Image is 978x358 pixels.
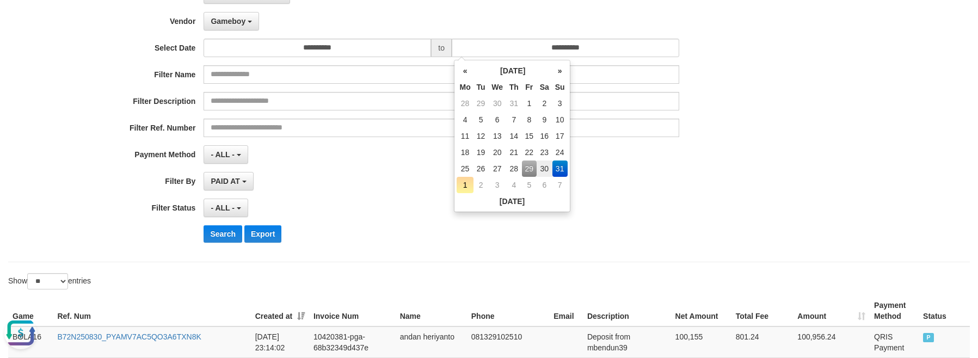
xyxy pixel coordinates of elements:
td: 26 [473,161,489,177]
span: - ALL - [211,203,235,212]
td: 3 [552,95,568,112]
button: Search [204,225,242,243]
td: 18 [457,144,473,161]
button: Open LiveChat chat widget [4,4,37,37]
label: Show entries [8,273,91,289]
th: Mo [457,79,473,95]
th: Game [8,295,53,326]
th: Ref. Num [53,295,250,326]
td: 8 [522,112,537,128]
td: Deposit from mbendun39 [583,326,671,358]
span: to [431,39,452,57]
span: Gameboy [211,17,245,26]
th: Th [506,79,522,95]
th: Created at: activate to sort column ascending [251,295,309,326]
button: Gameboy [204,12,259,30]
th: Email [549,295,583,326]
th: Amount: activate to sort column ascending [793,295,870,326]
td: 12 [473,128,489,144]
th: Fr [522,79,537,95]
td: 2 [473,177,489,193]
td: 31 [552,161,568,177]
span: PAID AT [211,177,239,186]
button: - ALL - [204,145,248,164]
td: 11 [457,128,473,144]
th: Name [396,295,467,326]
td: 14 [506,128,522,144]
th: Net Amount [671,295,731,326]
td: 10 [552,112,568,128]
td: 16 [537,128,552,144]
td: 6 [488,112,506,128]
td: 31 [506,95,522,112]
td: 7 [506,112,522,128]
td: 6 [537,177,552,193]
td: andan heriyanto [396,326,467,358]
td: 3 [488,177,506,193]
td: 22 [522,144,537,161]
th: » [552,63,568,79]
td: 29 [473,95,489,112]
td: 4 [457,112,473,128]
th: Payment Method [870,295,919,326]
td: 17 [552,128,568,144]
th: Phone [467,295,549,326]
td: 9 [537,112,552,128]
td: 1 [522,95,537,112]
td: 28 [506,161,522,177]
select: Showentries [27,273,68,289]
td: 5 [473,112,489,128]
td: 100,956.24 [793,326,870,358]
th: [DATE] [457,193,567,209]
td: 28 [457,95,473,112]
td: 20 [488,144,506,161]
span: - ALL - [211,150,235,159]
th: Sa [537,79,552,95]
td: 7 [552,177,568,193]
td: 29 [522,161,537,177]
td: 100,155 [671,326,731,358]
th: Tu [473,79,489,95]
button: - ALL - [204,199,248,217]
th: [DATE] [473,63,552,79]
td: 25 [457,161,473,177]
td: 15 [522,128,537,144]
span: PAID [923,333,934,342]
button: PAID AT [204,172,253,190]
td: 1 [457,177,473,193]
td: 23 [537,144,552,161]
td: 081329102510 [467,326,549,358]
td: 19 [473,144,489,161]
td: 27 [488,161,506,177]
td: 13 [488,128,506,144]
th: Status [919,295,970,326]
td: 10420381-pga-68b32349d437e [309,326,396,358]
th: Total Fee [731,295,794,326]
td: 2 [537,95,552,112]
a: B72N250830_PYAMV7AC5QO3A6TXN8K [57,332,201,341]
td: 21 [506,144,522,161]
th: Invoice Num [309,295,396,326]
td: [DATE] 23:14:02 [251,326,309,358]
th: We [488,79,506,95]
td: 30 [537,161,552,177]
td: 5 [522,177,537,193]
td: 4 [506,177,522,193]
td: 801.24 [731,326,794,358]
th: « [457,63,473,79]
td: 24 [552,144,568,161]
th: Su [552,79,568,95]
button: Export [244,225,281,243]
th: Description [583,295,671,326]
td: QRIS Payment [870,326,919,358]
td: 30 [488,95,506,112]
